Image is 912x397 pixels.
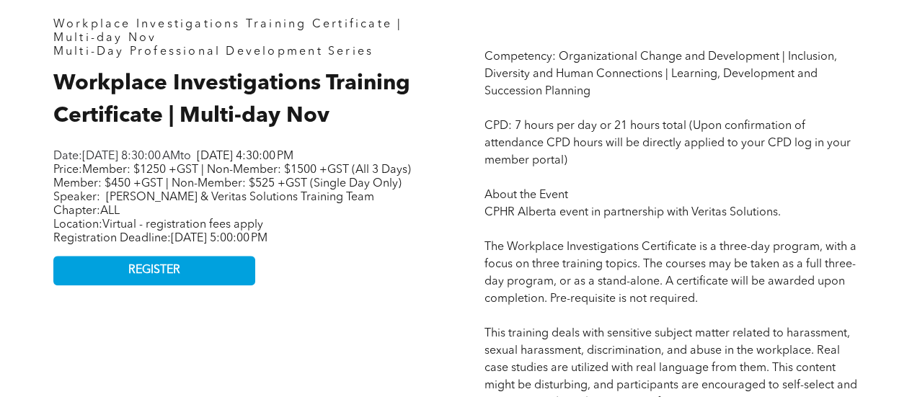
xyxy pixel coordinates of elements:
[106,192,374,203] span: [PERSON_NAME] & Veritas Solutions Training Team
[128,264,180,277] span: REGISTER
[100,205,120,217] span: ALL
[53,256,255,285] a: REGISTER
[53,151,191,162] span: Date: to
[53,46,373,58] span: Multi-Day Professional Development Series
[53,164,411,189] span: Price:
[53,164,411,189] span: Member: $1250 +GST | Non-Member: $1500 +GST (All 3 Days) Member: $450 +GST | Non-Member: $525 +GS...
[82,151,180,162] span: [DATE] 8:30:00 AM
[197,151,293,162] span: [DATE] 4:30:00 PM
[53,205,120,217] span: Chapter:
[53,19,402,44] span: Workplace Investigations Training Certificate | Multi-day Nov
[171,233,267,244] span: [DATE] 5:00:00 PM
[102,219,263,231] span: Virtual - registration fees apply
[53,73,410,127] span: Workplace Investigations Training Certificate | Multi-day Nov
[53,192,100,203] span: Speaker:
[53,219,267,244] span: Location: Registration Deadline:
